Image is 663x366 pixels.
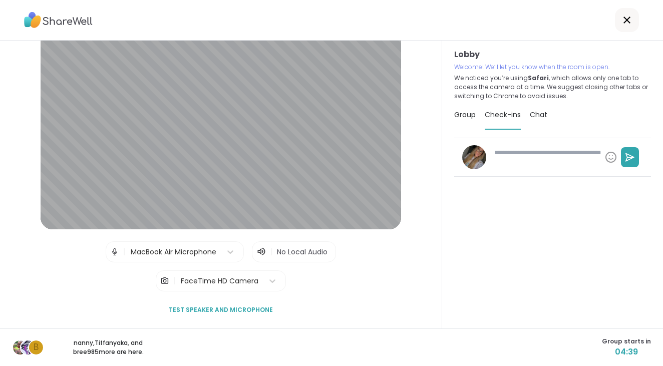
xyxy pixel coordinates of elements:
img: carriganmcdaniel [462,145,486,169]
div: FaceTime HD Camera [181,276,258,286]
p: We noticed you’re using , which allows only one tab to access the camera at a time. We suggest cl... [454,74,651,101]
span: Chat [530,110,547,120]
span: b [34,341,39,354]
button: Test speaker and microphone [165,299,277,320]
span: 04:39 [602,346,651,358]
img: Microphone [110,242,119,262]
p: nanny , Tiffanyaka , and bree985 more are here. [52,338,164,356]
img: nanny [13,340,27,354]
img: ShareWell Logo [24,9,93,32]
span: Group [454,110,476,120]
b: Safari [528,74,549,82]
span: | [123,242,126,262]
div: MacBook Air Microphone [131,247,216,257]
span: | [270,246,273,258]
span: No Local Audio [277,247,327,257]
h3: Lobby [454,49,651,61]
span: Group starts in [602,337,651,346]
span: Test speaker and microphone [169,305,273,314]
img: Tiffanyaka [21,340,35,354]
img: Camera [160,271,169,291]
span: | [173,271,176,291]
span: Check-ins [485,110,521,120]
p: Welcome! We’ll let you know when the room is open. [454,63,651,72]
